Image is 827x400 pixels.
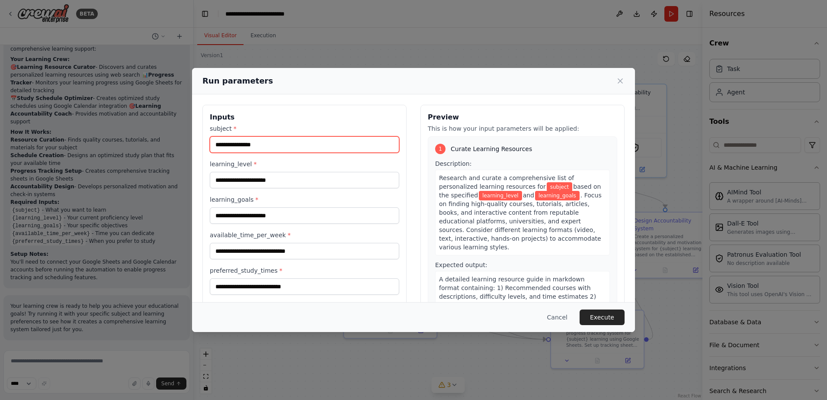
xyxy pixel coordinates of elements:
[547,182,573,192] span: Variable: subject
[435,144,446,154] div: 1
[439,174,574,190] span: Research and curate a comprehensive list of personalized learning resources for
[435,160,471,167] span: Description:
[210,195,399,204] label: learning_goals
[435,261,487,268] span: Expected output:
[428,112,617,123] h3: Preview
[535,191,580,200] span: Variable: learning_goals
[580,310,625,325] button: Execute
[439,276,603,335] span: A detailed learning resource guide in markdown format containing: 1) Recommended courses with des...
[210,124,399,133] label: subject
[210,231,399,239] label: available_time_per_week
[428,124,617,133] p: This is how your input parameters will be applied:
[451,145,532,153] span: Curate Learning Resources
[439,192,602,251] span: . Focus on finding high-quality courses, tutorials, articles, books, and interactive content from...
[523,192,534,199] span: and
[210,160,399,168] label: learning_level
[210,266,399,275] label: preferred_study_times
[479,191,522,200] span: Variable: learning_level
[202,75,273,87] h2: Run parameters
[540,310,574,325] button: Cancel
[210,112,399,123] h3: Inputs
